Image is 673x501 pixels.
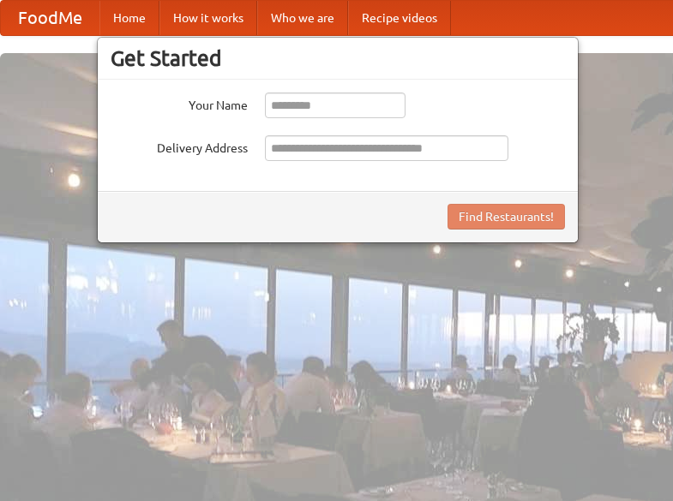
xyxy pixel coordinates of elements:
[159,1,257,35] a: How it works
[99,1,159,35] a: Home
[111,45,565,71] h3: Get Started
[1,1,99,35] a: FoodMe
[448,204,565,230] button: Find Restaurants!
[111,92,248,114] label: Your Name
[111,135,248,157] label: Delivery Address
[348,1,451,35] a: Recipe videos
[257,1,348,35] a: Who we are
